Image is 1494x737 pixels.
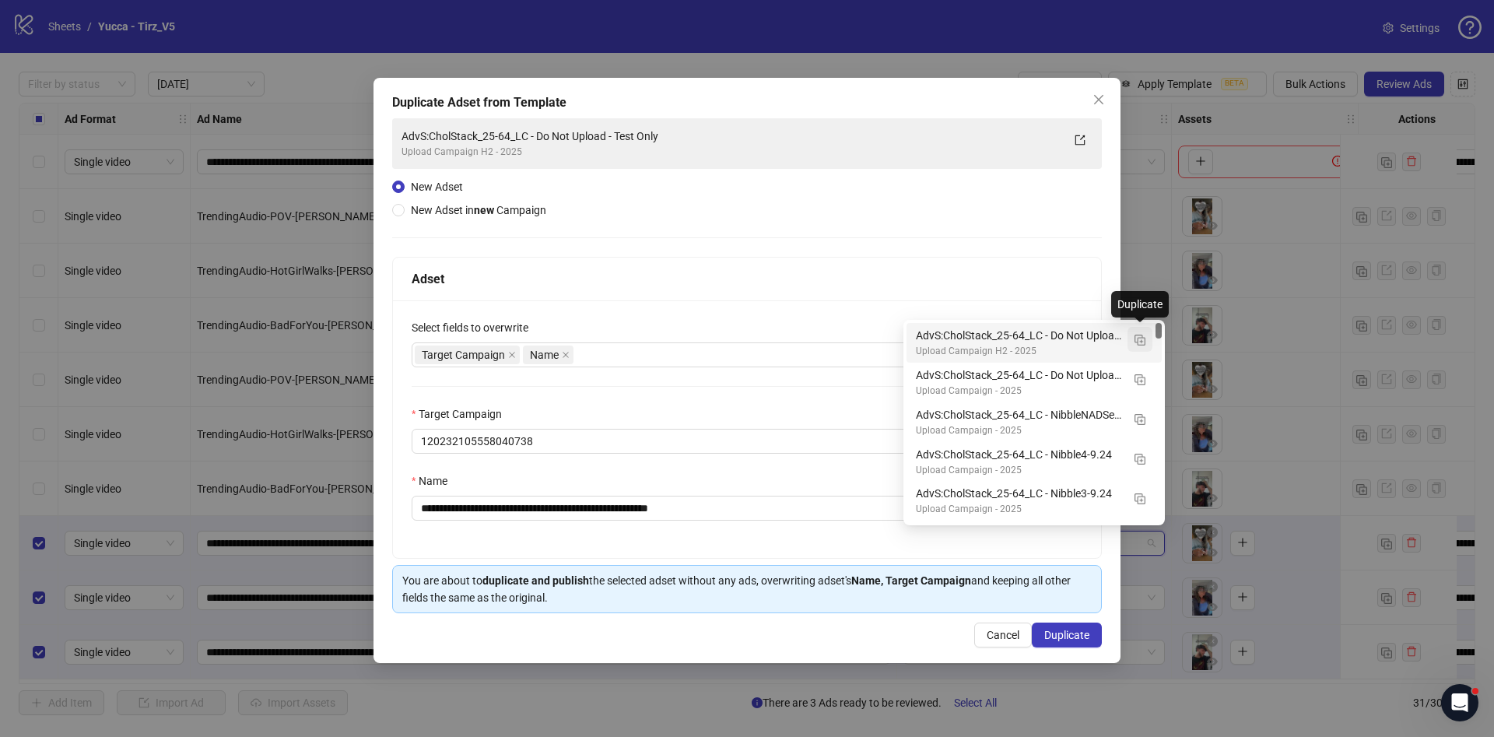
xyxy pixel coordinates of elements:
[916,344,1121,359] div: Upload Campaign H2 - 2025
[1441,684,1478,721] iframe: Intercom live chat
[12,334,299,508] div: Ethel says…
[1092,93,1105,106] span: close
[907,442,1162,482] div: AdvS:CholStack_25-64_LC - Nibble4-9.24
[1128,406,1152,431] button: Duplicate
[907,481,1162,521] div: AdvS:CholStack_25-64_LC - Nibble3-9.24
[149,174,286,190] div: It's
[530,346,559,363] span: Name
[68,343,286,480] div: Hi [PERSON_NAME], no, since the user of the app said that they are to get learnings into it becau...
[12,42,255,153] div: Thank you [PERSON_NAME]!Looking into this right now :)Could you please let me know the third part...
[1086,87,1111,112] button: Close
[422,346,505,363] span: Target Campaign
[508,351,516,359] span: close
[49,510,61,522] button: Gif picker
[916,367,1121,384] div: AdvS:CholStack_25-64_LC - Do Not Upload - Test Only
[75,8,177,19] h1: [PERSON_NAME]
[402,572,1092,606] div: You are about to the selected adset without any ads, overwriting adset's and keeping all other fi...
[916,384,1121,398] div: Upload Campaign - 2025
[1135,335,1145,346] img: Duplicate
[267,504,292,528] button: Send a message…
[75,19,187,35] p: Active in the last 15m
[987,629,1019,641] span: Cancel
[12,211,299,334] div: Laura says…
[74,510,86,522] button: Upload attachment
[137,165,299,199] div: It's[URL][DOMAIN_NAME]
[523,346,573,364] span: Name
[165,175,286,188] a: [URL][DOMAIN_NAME]
[244,6,273,36] button: Home
[1044,629,1089,641] span: Duplicate
[273,6,301,34] div: Close
[412,405,512,423] label: Target Campaign
[562,351,570,359] span: close
[1032,623,1102,648] button: Duplicate
[56,334,299,490] div: Hi [PERSON_NAME], no, since the user of the app said that they are to get learnings into it becau...
[916,406,1121,423] div: AdvS:CholStack_25-64_LC - NibbleNADSerm-9.24
[25,51,243,143] div: Thank you [PERSON_NAME]! Looking into this right now :) Could you please let me know the third pa...
[1075,135,1085,146] span: export
[412,319,538,336] label: Select fields to overwrite
[1128,367,1152,391] button: Duplicate
[916,446,1121,463] div: AdvS:CholStack_25-64_LC - Nibble4-9.24
[916,423,1121,438] div: Upload Campaign - 2025
[974,623,1032,648] button: Cancel
[1135,454,1145,465] img: Duplicate
[1135,493,1145,504] img: Duplicate
[851,574,971,587] strong: Name, Target Campaign
[44,9,69,33] img: Profile image for Laura
[411,181,463,193] span: New Adset
[907,323,1162,363] div: AdvS:CholStack_25-64_LC - Do Not Upload - Test Only
[916,327,1121,344] div: AdvS:CholStack_25-64_LC - Do Not Upload - Test Only
[25,220,243,297] div: Thanks so much! 🙏 Quick question: Did you run this test after removing the third-party app and st...
[412,472,458,490] label: Name
[402,128,1061,145] div: AdvS:CholStack_25-64_LC - Do Not Upload - Test Only
[907,402,1162,442] div: AdvS:CholStack_25-64_LC - NibbleNADSerm-9.24
[1128,485,1152,510] button: Duplicate
[12,211,255,306] div: Thanks so much! 🙏Quick question: Did you run this test after removing the third-party app and sti...
[482,574,589,587] strong: duplicate and publish
[12,42,299,165] div: Laura says…
[1128,446,1152,471] button: Duplicate
[412,269,1082,289] div: Adset
[415,346,520,364] span: Target Campaign
[1111,291,1169,318] div: Duplicate
[115,63,216,75] span: Missing ad copies
[421,430,1073,453] span: 120232105558040738
[392,93,1102,112] div: Duplicate Adset from Template
[474,204,494,216] strong: new
[99,510,111,522] button: Start recording
[916,485,1121,502] div: AdvS:CholStack_25-64_LC - Nibble3-9.24
[10,6,40,36] button: go back
[907,521,1162,560] div: AdvS:CholStack_25-64_LC - Nibble2-9.24
[916,463,1121,478] div: Upload Campaign - 2025
[12,165,299,212] div: Ethel says…
[1135,414,1145,425] img: Duplicate
[907,363,1162,402] div: AdvS:CholStack_25-64_LC - Do Not Upload - Test Only
[13,477,298,504] textarea: Message…
[25,309,147,318] div: [PERSON_NAME] • 2h ago
[411,204,546,216] span: New Adset in Campaign
[916,502,1121,517] div: Upload Campaign - 2025
[82,53,230,86] a: Missing ad copies
[24,510,37,522] button: Emoji picker
[412,496,1082,521] input: Name
[1128,327,1152,352] button: Duplicate
[402,145,1061,160] div: Upload Campaign H2 - 2025
[1135,374,1145,385] img: Duplicate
